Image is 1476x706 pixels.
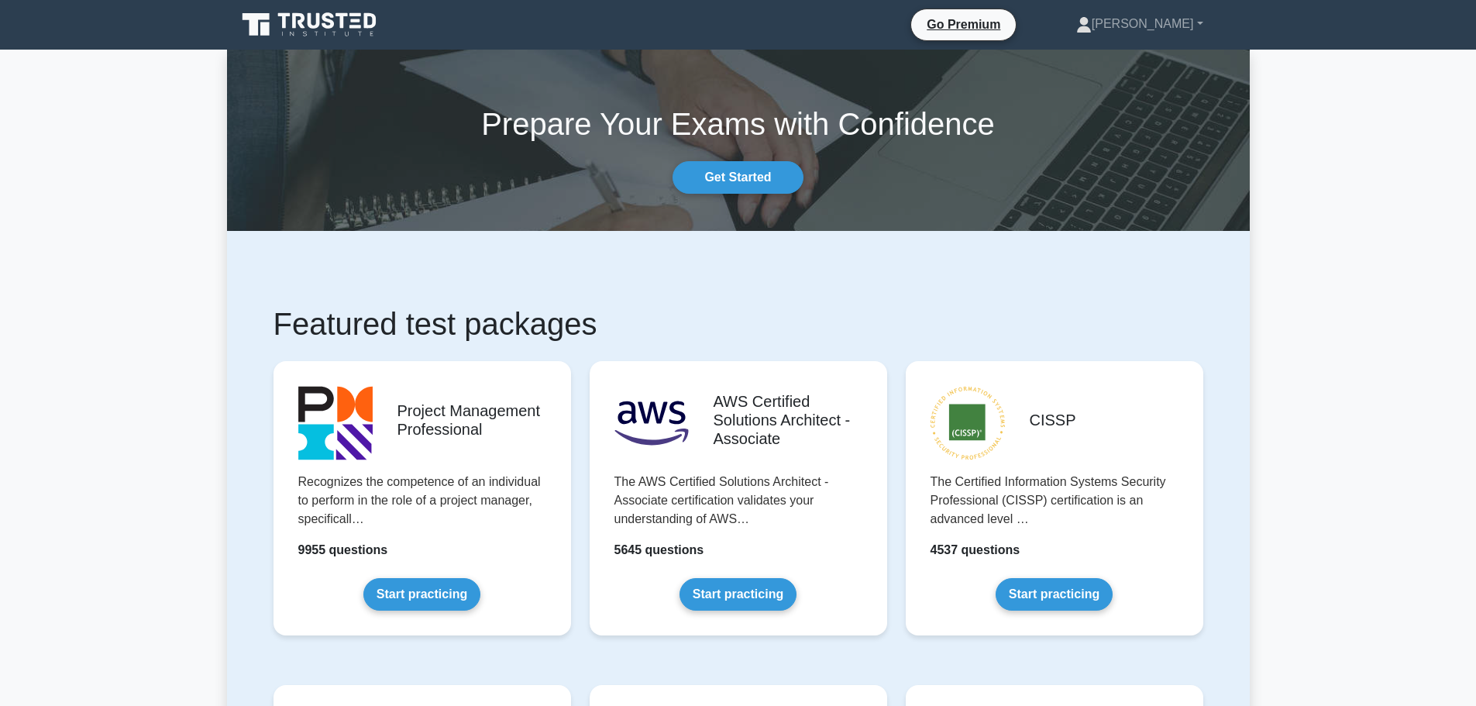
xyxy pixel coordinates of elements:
[227,105,1250,143] h1: Prepare Your Exams with Confidence
[680,578,796,611] a: Start practicing
[673,161,803,194] a: Get Started
[363,578,480,611] a: Start practicing
[274,305,1203,343] h1: Featured test packages
[1039,9,1240,40] a: [PERSON_NAME]
[917,15,1010,34] a: Go Premium
[996,578,1113,611] a: Start practicing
